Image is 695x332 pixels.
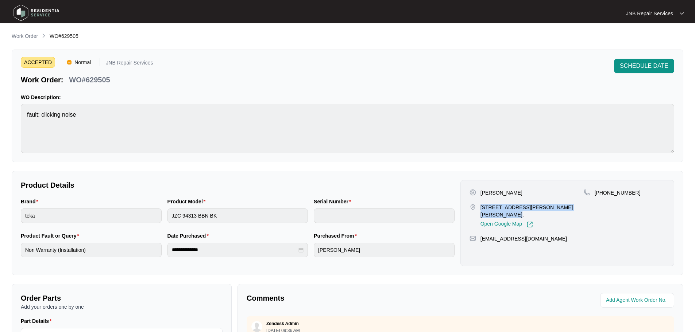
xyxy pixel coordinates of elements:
textarea: fault: clicking noise [21,104,674,153]
span: Normal [72,57,94,68]
label: Serial Number [314,198,354,205]
img: dropdown arrow [680,12,684,15]
a: Work Order [10,32,39,40]
p: Add your orders one by one [21,303,223,310]
label: Product Model [167,198,209,205]
span: WO#629505 [50,33,78,39]
span: ACCEPTED [21,57,55,68]
input: Brand [21,208,162,223]
p: Comments [247,293,455,303]
input: Add Agent Work Order No. [606,296,670,305]
img: map-pin [584,189,590,196]
img: user.svg [251,321,262,332]
p: [STREET_ADDRESS][PERSON_NAME][PERSON_NAME], [480,204,584,218]
a: Open Google Map [480,221,533,228]
p: Product Details [21,180,455,190]
p: WO Description: [21,94,674,101]
input: Date Purchased [172,246,297,254]
p: [PERSON_NAME] [480,189,522,196]
input: Purchased From [314,243,455,257]
img: map-pin [470,204,476,210]
label: Product Fault or Query [21,232,82,239]
p: JNB Repair Services [626,10,673,17]
p: [EMAIL_ADDRESS][DOMAIN_NAME] [480,235,567,242]
p: JNB Repair Services [106,60,153,68]
p: WO#629505 [69,75,110,85]
img: map-pin [470,235,476,242]
label: Purchased From [314,232,360,239]
p: Work Order [12,32,38,40]
img: user-pin [470,189,476,196]
label: Brand [21,198,41,205]
p: [PHONE_NUMBER] [595,189,641,196]
img: Vercel Logo [67,60,72,65]
input: Product Fault or Query [21,243,162,257]
span: SCHEDULE DATE [620,62,668,70]
p: Work Order: [21,75,63,85]
img: residentia service logo [11,2,62,24]
button: SCHEDULE DATE [614,59,674,73]
input: Product Model [167,208,308,223]
label: Part Details [21,317,55,325]
p: Zendesk Admin [266,321,299,327]
p: Order Parts [21,293,223,303]
input: Serial Number [314,208,455,223]
img: chevron-right [41,33,47,39]
img: Link-External [526,221,533,228]
label: Date Purchased [167,232,212,239]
